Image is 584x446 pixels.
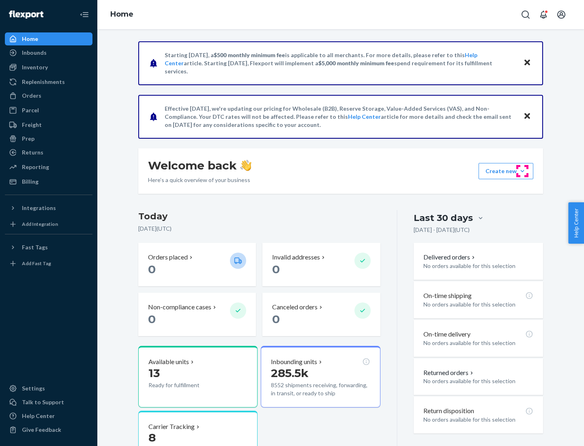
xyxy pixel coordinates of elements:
[5,241,92,254] button: Fast Tags
[5,382,92,395] a: Settings
[5,161,92,174] a: Reporting
[414,226,470,234] p: [DATE] - [DATE] ( UTC )
[22,148,43,157] div: Returns
[5,118,92,131] a: Freight
[522,57,532,69] button: Close
[423,262,533,270] p: No orders available for this selection
[423,291,472,300] p: On-time shipping
[414,212,473,224] div: Last 30 days
[22,49,47,57] div: Inbounds
[148,431,156,444] span: 8
[553,6,569,23] button: Open account menu
[423,330,470,339] p: On-time delivery
[240,160,251,171] img: hand-wave emoji
[423,253,477,262] button: Delivered orders
[5,218,92,231] a: Add Integration
[535,6,552,23] button: Open notifications
[148,366,160,380] span: 13
[22,260,51,267] div: Add Fast Tag
[318,60,394,66] span: $5,000 monthly minimum fee
[22,221,58,227] div: Add Integration
[22,412,55,420] div: Help Center
[148,302,211,312] p: Non-compliance cases
[148,357,189,367] p: Available units
[148,158,251,173] h1: Welcome back
[138,243,256,286] button: Orders placed 0
[262,243,380,286] button: Invalid addresses 0
[423,339,533,347] p: No orders available for this selection
[148,253,188,262] p: Orders placed
[423,300,533,309] p: No orders available for this selection
[348,113,381,120] a: Help Center
[5,61,92,74] a: Inventory
[5,146,92,159] a: Returns
[5,75,92,88] a: Replenishments
[423,377,533,385] p: No orders available for this selection
[522,111,532,122] button: Close
[5,202,92,214] button: Integrations
[148,381,223,389] p: Ready for fulfillment
[22,178,39,186] div: Billing
[22,398,64,406] div: Talk to Support
[272,302,318,312] p: Canceled orders
[22,135,34,143] div: Prep
[148,176,251,184] p: Here’s a quick overview of your business
[5,132,92,145] a: Prep
[271,357,317,367] p: Inbounding units
[138,225,380,233] p: [DATE] ( UTC )
[138,210,380,223] h3: Today
[5,32,92,45] a: Home
[272,262,280,276] span: 0
[22,78,65,86] div: Replenishments
[22,106,39,114] div: Parcel
[423,406,474,416] p: Return disposition
[271,366,309,380] span: 285.5k
[110,10,133,19] a: Home
[22,63,48,71] div: Inventory
[165,51,515,75] p: Starting [DATE], a is applicable to all merchants. For more details, please refer to this article...
[148,312,156,326] span: 0
[5,396,92,409] a: Talk to Support
[165,105,515,129] p: Effective [DATE], we're updating our pricing for Wholesale (B2B), Reserve Storage, Value-Added Se...
[148,422,195,431] p: Carrier Tracking
[22,243,48,251] div: Fast Tags
[272,253,320,262] p: Invalid addresses
[479,163,533,179] button: Create new
[22,204,56,212] div: Integrations
[148,262,156,276] span: 0
[22,163,49,171] div: Reporting
[271,381,370,397] p: 8552 shipments receiving, forwarding, in transit, or ready to ship
[22,35,38,43] div: Home
[423,416,533,424] p: No orders available for this selection
[5,175,92,188] a: Billing
[138,346,258,407] button: Available units13Ready for fulfillment
[261,346,380,407] button: Inbounding units285.5k8552 shipments receiving, forwarding, in transit, or ready to ship
[22,92,41,100] div: Orders
[22,121,42,129] div: Freight
[76,6,92,23] button: Close Navigation
[517,6,534,23] button: Open Search Box
[22,384,45,392] div: Settings
[22,426,61,434] div: Give Feedback
[5,46,92,59] a: Inbounds
[214,51,285,58] span: $500 monthly minimum fee
[5,89,92,102] a: Orders
[423,368,475,377] button: Returned orders
[138,293,256,336] button: Non-compliance cases 0
[5,423,92,436] button: Give Feedback
[272,312,280,326] span: 0
[262,293,380,336] button: Canceled orders 0
[5,410,92,422] a: Help Center
[5,257,92,270] a: Add Fast Tag
[5,104,92,117] a: Parcel
[104,3,140,26] ol: breadcrumbs
[9,11,43,19] img: Flexport logo
[568,202,584,244] button: Help Center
